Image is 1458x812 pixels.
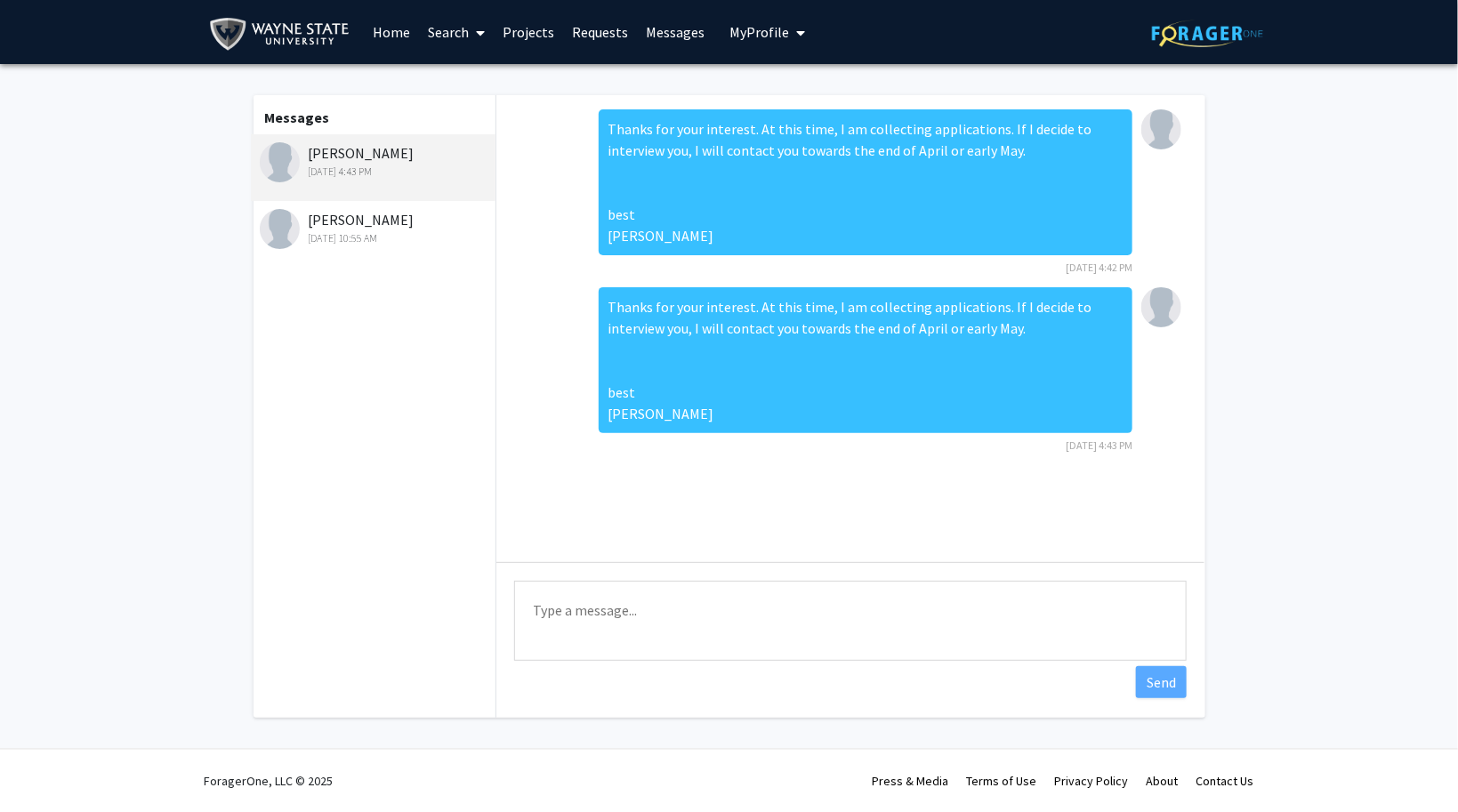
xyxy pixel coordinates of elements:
a: Projects [494,1,563,63]
a: About [1147,773,1179,789]
span: My Profile [729,23,789,41]
img: Aaminah Habeeb [260,209,300,249]
div: [PERSON_NAME] [260,209,492,246]
div: ForagerOne, LLC © 2025 [205,750,334,812]
img: Ashis Mukhopadhyay [1141,109,1181,149]
span: [DATE] 4:42 PM [1066,261,1132,274]
a: Search [419,1,494,63]
img: Sara Salem [260,142,300,182]
div: [DATE] 10:55 AM [260,230,492,246]
span: [DATE] 4:43 PM [1066,438,1132,452]
button: Send [1136,666,1187,698]
a: Contact Us [1196,773,1254,789]
a: Terms of Use [967,773,1037,789]
a: Requests [563,1,637,63]
img: Wayne State University Logo [209,14,358,54]
div: [DATE] 4:43 PM [260,164,492,180]
a: Messages [637,1,713,63]
img: ForagerOne Logo [1152,20,1263,47]
textarea: Message [514,581,1187,661]
iframe: Chat [13,732,76,799]
img: Ashis Mukhopadhyay [1141,287,1181,327]
div: [PERSON_NAME] [260,142,492,180]
a: Privacy Policy [1055,773,1129,789]
b: Messages [265,109,330,126]
a: Home [364,1,419,63]
div: Thanks for your interest. At this time, I am collecting applications. If I decide to interview yo... [599,287,1132,433]
a: Press & Media [873,773,949,789]
div: Thanks for your interest. At this time, I am collecting applications. If I decide to interview yo... [599,109,1132,255]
